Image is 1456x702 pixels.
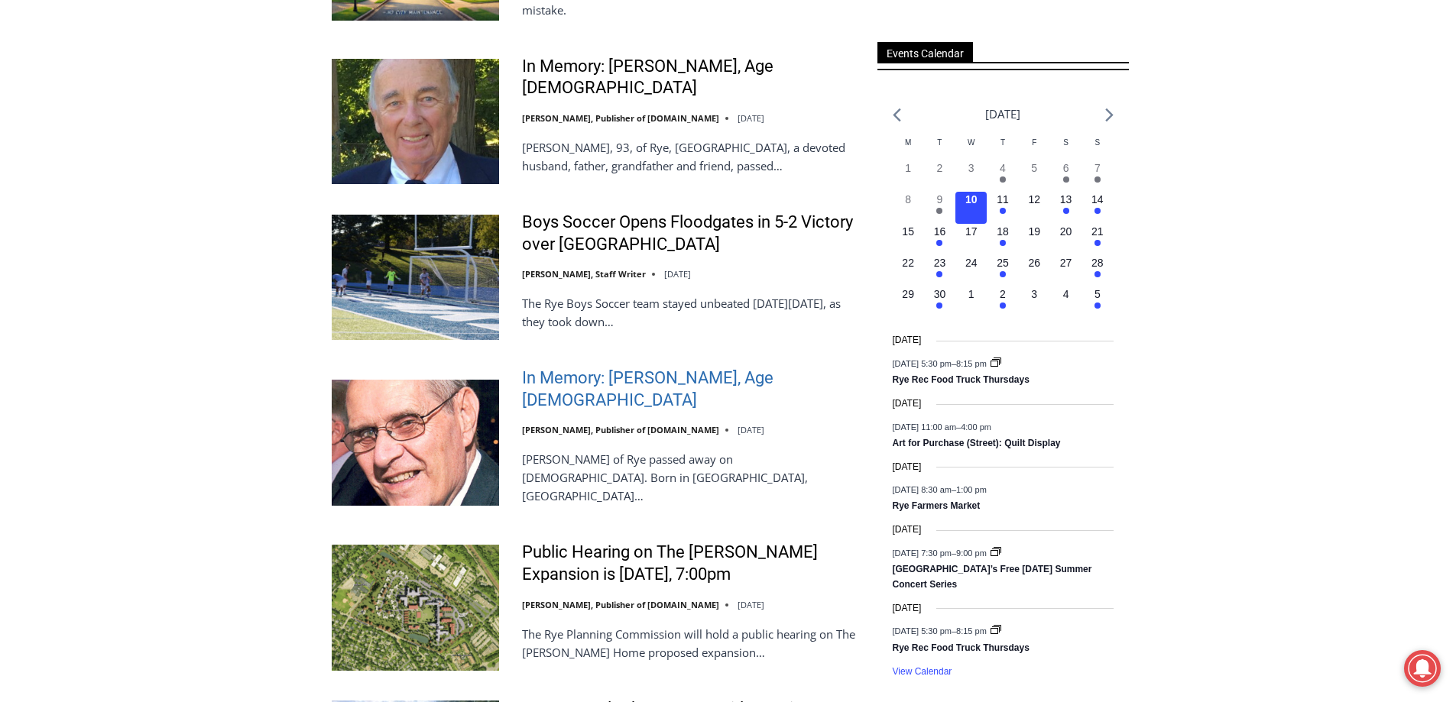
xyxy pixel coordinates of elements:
[936,302,942,309] em: Has events
[1019,255,1050,286] button: 26
[893,422,957,431] span: [DATE] 11:00 am
[924,192,955,223] button: 9 Has events
[893,358,989,367] time: –
[936,271,942,277] em: Has events
[1060,193,1072,205] time: 13
[1000,176,1006,183] em: Has events
[1063,162,1069,174] time: 6
[1019,192,1050,223] button: 12
[934,288,946,300] time: 30
[905,138,911,147] span: M
[934,257,946,269] time: 23
[987,192,1018,223] button: 11 Has events
[893,422,991,431] time: –
[1081,192,1113,223] button: 14 Has events
[1050,255,1081,286] button: 27
[893,548,952,557] span: [DATE] 7:30 pm
[987,160,1018,192] button: 4 Has events
[893,137,924,160] div: Monday
[877,42,973,63] span: Events Calendar
[1031,288,1037,300] time: 3
[1081,137,1113,160] div: Sunday
[956,548,987,557] span: 9:00 pm
[893,485,987,494] time: –
[893,224,924,255] button: 15
[522,625,858,662] p: The Rye Planning Commission will hold a public hearing on The [PERSON_NAME] Home proposed expansion…
[1063,288,1069,300] time: 4
[965,257,978,269] time: 24
[522,424,719,435] a: [PERSON_NAME], Publisher of [DOMAIN_NAME]
[1019,160,1050,192] button: 5
[1000,302,1006,309] em: Has events
[893,626,952,636] span: [DATE] 5:30 pm
[987,255,1018,286] button: 25 Has events
[1050,224,1081,255] button: 20
[893,192,924,223] button: 8
[1050,286,1081,318] button: 4
[738,424,764,435] time: [DATE]
[893,374,1030,387] a: Rye Rec Food Truck Thursdays
[936,240,942,246] em: Has events
[1050,137,1081,160] div: Saturday
[937,193,943,205] time: 9
[893,358,952,367] span: [DATE] 5:30 pm
[332,545,499,670] img: Public Hearing on The Osborn Expansion is Tuesday, 7:00pm
[987,137,1018,160] div: Thursday
[1094,302,1101,309] em: Has events
[924,224,955,255] button: 16 Has events
[522,542,858,585] a: Public Hearing on The [PERSON_NAME] Expansion is [DATE], 7:00pm
[522,138,858,175] p: [PERSON_NAME], 93, of Rye, [GEOGRAPHIC_DATA], a devoted husband, father, grandfather and friend, ...
[893,333,922,348] time: [DATE]
[1081,224,1113,255] button: 21 Has events
[985,104,1020,125] li: [DATE]
[1019,137,1050,160] div: Friday
[893,626,989,636] time: –
[905,193,911,205] time: 8
[738,599,764,610] time: [DATE]
[893,642,1030,655] a: Rye Rec Food Truck Thursdays
[738,112,764,124] time: [DATE]
[1000,208,1006,214] em: Has events
[961,422,991,431] span: 4:00 pm
[968,162,974,174] time: 3
[1028,257,1040,269] time: 26
[1094,208,1101,214] em: Has events
[955,255,987,286] button: 24
[937,162,943,174] time: 2
[956,485,987,494] span: 1:00 pm
[1032,138,1036,147] span: F
[902,257,914,269] time: 22
[1091,193,1104,205] time: 14
[997,225,1009,238] time: 18
[987,224,1018,255] button: 18 Has events
[1019,286,1050,318] button: 3
[1050,160,1081,192] button: 6 Has events
[893,396,922,411] time: [DATE]
[522,112,719,124] a: [PERSON_NAME], Publisher of [DOMAIN_NAME]
[956,358,987,367] span: 8:15 pm
[905,162,911,174] time: 1
[893,286,924,318] button: 29
[1081,160,1113,192] button: 7 Has events
[997,257,1009,269] time: 25
[893,438,1061,450] a: Art for Purchase (Street): Quilt Display
[1094,138,1100,147] span: S
[1050,192,1081,223] button: 13 Has events
[893,460,922,474] time: [DATE]
[955,224,987,255] button: 17
[955,137,987,160] div: Wednesday
[924,160,955,192] button: 2
[1000,271,1006,277] em: Has events
[955,286,987,318] button: 1
[934,225,946,238] time: 16
[1094,288,1101,300] time: 5
[955,192,987,223] button: 10
[1000,162,1006,174] time: 4
[893,564,1092,590] a: [GEOGRAPHIC_DATA]’s Free [DATE] Summer Concert Series
[893,160,924,192] button: 1
[522,599,719,610] a: [PERSON_NAME], Publisher of [DOMAIN_NAME]
[1091,225,1104,238] time: 21
[1091,257,1104,269] time: 28
[1019,224,1050,255] button: 19
[965,225,978,238] time: 17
